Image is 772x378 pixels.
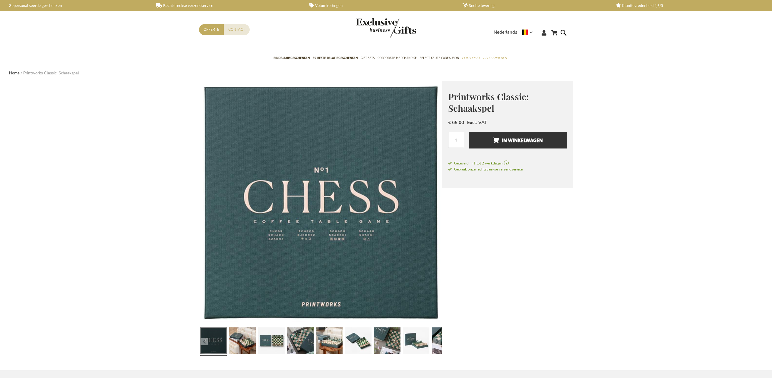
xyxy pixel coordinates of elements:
[229,325,256,358] a: Printworks Classic: Chess
[420,55,459,61] span: Select Keuze Cadeaubon
[316,325,343,358] a: Printworks Classic: Chess
[467,120,487,126] span: Excl. VAT
[374,325,400,358] a: Printworks Classic: Chess
[432,325,458,358] a: Printworks Classic: Chess
[469,132,567,148] button: In Winkelwagen
[462,55,480,61] span: Per Budget
[448,132,464,148] input: Aantal
[361,55,375,61] span: Gift Sets
[274,55,310,61] span: Eindejaarsgeschenken
[199,81,442,323] img: Printworks Classic: Chess
[258,325,285,358] a: Printworks Classic: Chess
[403,325,429,358] a: Printworks Classic: Chess
[313,55,358,61] span: 50 beste relatiegeschenken
[448,166,523,172] a: Gebruik onze rechtstreekse verzendservice
[463,3,606,8] a: Snelle levering
[309,3,453,8] a: Volumkortingen
[494,29,517,36] span: Nederlands
[156,3,300,8] a: Rechtstreekse verzendservice
[448,161,567,166] a: Geleverd in 1 tot 2 werkdagen
[448,167,523,172] span: Gebruik onze rechtstreekse verzendservice
[448,120,464,126] span: € 65,00
[356,18,416,38] img: Exclusive Business gifts logo
[224,24,250,35] a: Contact
[616,3,759,8] a: Klanttevredenheid 4,6/5
[378,55,417,61] span: Corporate Merchandise
[23,70,79,76] strong: Printworks Classic: Schaakspel
[9,70,20,76] a: Home
[493,136,543,145] span: In Winkelwagen
[356,18,386,38] a: store logo
[200,325,227,358] a: Printworks Classic: Chess
[494,29,537,36] div: Nederlands
[199,24,224,35] a: Offerte
[287,325,314,358] a: Printworks Classic: Chess
[483,55,507,61] span: Gelegenheden
[448,91,529,114] span: Printworks Classic: Schaakspel
[345,325,372,358] a: Printworks Classic: Chess
[3,3,147,8] a: Gepersonaliseerde geschenken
